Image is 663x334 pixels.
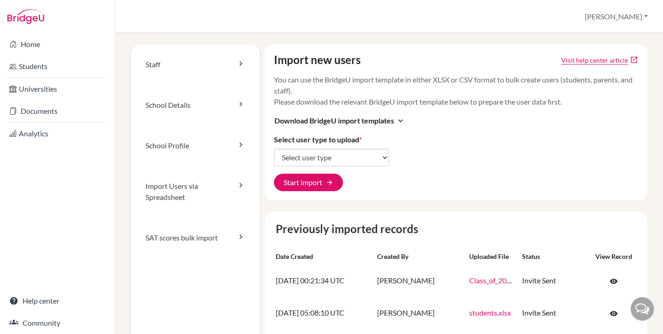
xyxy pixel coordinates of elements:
td: [PERSON_NAME] [373,265,465,297]
td: Invite Sent [518,297,587,329]
a: Students [2,57,113,76]
a: School Details [131,85,260,125]
span: Download BridgeU import templates [274,115,394,126]
a: Documents [2,102,113,120]
a: Help center [2,292,113,310]
a: students.xlsx [469,308,511,317]
button: Download BridgeU import templatesexpand_more [274,115,406,127]
span: visibility [610,277,618,286]
a: Import Users via Spreadsheet [131,166,260,217]
td: Invite Sent [518,265,587,297]
th: Status [518,248,587,265]
th: Uploaded file [465,248,519,265]
img: Bridge-U [7,9,44,24]
span: visibility [610,310,618,318]
td: [PERSON_NAME] [373,297,465,329]
td: [DATE] 05:08:10 UTC [272,297,373,329]
a: Click to open Tracking student registration article in a new tab [561,55,628,65]
td: [DATE] 00:21:34 UTC [272,265,373,297]
th: Created by [373,248,465,265]
i: expand_more [396,116,405,125]
a: School Profile [131,125,260,166]
th: View record [587,248,640,265]
a: Click to open the record on its current state [600,272,628,290]
h4: Import new users [274,53,361,67]
button: [PERSON_NAME] [581,8,652,25]
a: Analytics [2,124,113,143]
th: Date created [272,248,373,265]
a: open_in_new [630,56,638,64]
a: Class_of_2026_students.xlsx [469,276,559,285]
caption: Previously imported records [272,221,640,237]
a: Staff [131,44,260,85]
p: You can use the BridgeU import template in either XLSX or CSV format to bulk create users (studen... [274,74,639,107]
a: Community [2,314,113,332]
button: Start import [274,174,343,191]
label: Select user type to upload [274,134,362,145]
span: arrow_forward [326,179,333,186]
a: Universities [2,80,113,98]
a: Click to open the record on its current state [600,305,628,322]
a: SAT scores bulk import [131,217,260,258]
a: Home [2,35,113,53]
